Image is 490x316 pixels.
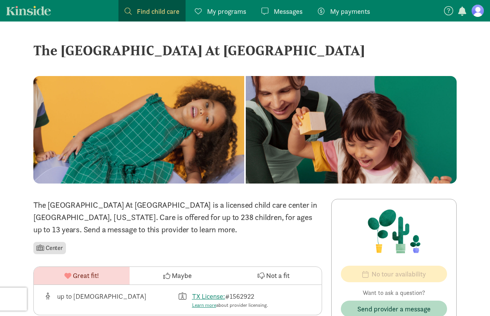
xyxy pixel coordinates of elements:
div: The [GEOGRAPHIC_DATA] At [GEOGRAPHIC_DATA] [33,40,457,61]
button: No tour availability [341,266,447,282]
button: Great fit! [34,267,130,285]
span: Great fit! [73,270,99,281]
div: Age range for children that this provider cares for [43,291,178,309]
span: My programs [207,6,246,17]
p: Want to ask a question? [341,288,447,298]
span: No tour availability [372,269,426,279]
span: Not a fit [266,270,289,281]
span: Messages [274,6,303,17]
button: Not a fit [226,267,322,285]
span: Send provider a message [357,304,431,314]
div: License number [178,291,313,309]
span: Find child care [137,6,179,17]
div: up to [DEMOGRAPHIC_DATA] [57,291,146,309]
a: Kinside [6,6,51,15]
p: The [GEOGRAPHIC_DATA] At [GEOGRAPHIC_DATA] is a licensed child care center in [GEOGRAPHIC_DATA], ... [33,199,322,236]
div: #1562922 [192,291,268,309]
button: Maybe [130,267,225,285]
span: Maybe [172,270,192,281]
a: TX License: [192,292,225,301]
li: Center [33,242,66,254]
div: about provider licensing. [192,301,268,309]
span: My payments [330,6,370,17]
a: Learn more [192,302,216,308]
